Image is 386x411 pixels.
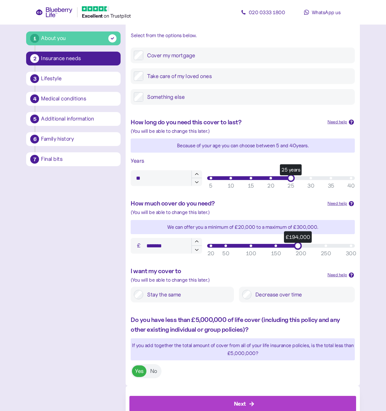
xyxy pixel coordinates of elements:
[26,112,121,126] button: 5Additional information
[207,249,214,258] div: 20
[82,13,104,19] span: Excellent ️
[131,223,355,231] div: We can offer you a minimum of £20,000 to a maximum of £ 300,000 .
[222,249,229,258] div: 50
[131,142,355,149] div: Because of your age you can choose between 5 and 40 years.
[131,341,355,357] div: If you add together the total amount of cover from all of your life insurance policies, is the to...
[271,249,281,258] div: 150
[147,365,160,377] label: No
[143,51,351,60] label: Cover my mortgage
[30,115,39,123] div: 5
[131,199,322,208] div: How much cover do you need?
[307,182,314,190] div: 30
[26,31,121,45] button: 1About you
[26,72,121,86] button: 3Lifestyle
[41,136,116,142] div: Family history
[248,182,254,190] div: 15
[30,155,39,164] div: 7
[41,34,66,42] div: About you
[30,54,39,63] div: 2
[143,92,351,102] label: Something else
[26,52,121,65] button: 2Insurance needs
[246,249,256,258] div: 100
[41,56,116,61] div: Insurance needs
[30,34,39,43] div: 1
[234,400,246,408] div: Next
[30,94,39,103] div: 4
[143,290,230,299] label: Stay the same
[346,249,356,258] div: 300
[26,152,121,166] button: 7Final bits
[209,182,213,190] div: 5
[327,119,347,126] div: Need help
[235,6,291,19] a: 020 0333 1800
[143,71,351,81] label: Take care of my loved ones
[131,266,322,276] div: I want my cover to
[267,182,274,190] div: 20
[41,76,116,82] div: Lifestyle
[30,135,39,144] div: 6
[30,74,39,83] div: 3
[41,116,116,122] div: Additional information
[131,208,355,216] div: (You will be able to change this later.)
[347,182,355,190] div: 40
[296,249,306,258] div: 200
[294,6,350,19] a: WhatsApp us
[26,132,121,146] button: 6Family history
[321,249,331,258] div: 250
[131,31,355,39] div: Select from the options below.
[312,9,341,15] span: WhatsApp us
[41,156,116,162] div: Final bits
[327,272,347,279] div: Need help
[104,13,131,19] span: on Trustpilot
[328,182,334,190] div: 35
[252,290,352,299] label: Decrease over time
[132,365,147,377] label: Yes
[131,156,355,165] div: Years
[249,9,285,15] span: 020 0333 1800
[41,96,116,102] div: Medical conditions
[26,92,121,106] button: 4Medical conditions
[131,276,322,284] div: (You will be able to change this later.)
[131,127,355,135] div: (You will be able to change this later.)
[228,182,234,190] div: 10
[131,117,322,127] div: How long do you need this cover to last?
[287,182,294,190] div: 25
[131,315,355,335] div: Do you have less than £5,000,000 of life cover (including this policy and any other existing indi...
[327,200,347,207] div: Need help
